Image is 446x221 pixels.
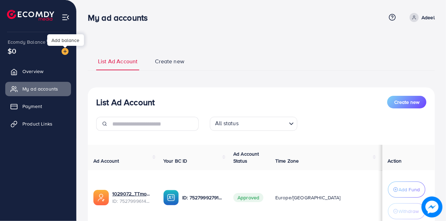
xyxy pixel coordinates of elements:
[5,64,71,78] a: Overview
[62,13,70,21] img: menu
[112,198,152,205] span: ID: 7527999614847467521
[5,99,71,113] a: Payment
[214,118,240,129] span: All status
[241,118,286,129] input: Search for option
[233,150,259,164] span: Ad Account Status
[96,97,155,107] h3: List Ad Account
[155,57,184,65] span: Create new
[112,190,152,205] div: <span class='underline'>1029072_TTmonigrow_1752749004212</span></br>7527999614847467521
[182,193,222,202] p: ID: 7527999279103574032
[8,38,45,45] span: Ecomdy Balance
[388,181,425,198] button: Add Fund
[88,13,153,23] h3: My ad accounts
[233,193,263,202] span: Approved
[7,10,54,21] img: logo
[422,13,435,22] p: Adeel
[93,157,119,164] span: Ad Account
[47,34,84,46] div: Add balance
[388,157,402,164] span: Action
[93,190,109,205] img: ic-ads-acc.e4c84228.svg
[399,207,419,215] p: Withdraw
[62,48,69,55] img: image
[5,82,71,96] a: My ad accounts
[22,85,58,92] span: My ad accounts
[22,103,42,110] span: Payment
[163,157,187,164] span: Your BC ID
[388,203,425,219] button: Withdraw
[394,99,419,106] span: Create new
[112,190,152,197] a: 1029072_TTmonigrow_1752749004212
[210,117,297,131] div: Search for option
[422,197,442,217] img: image
[275,157,299,164] span: Time Zone
[163,190,179,205] img: ic-ba-acc.ded83a64.svg
[275,194,341,201] span: Europe/[GEOGRAPHIC_DATA]
[387,96,426,108] button: Create new
[22,68,43,75] span: Overview
[399,185,420,194] p: Add Fund
[407,13,435,22] a: Adeel
[5,117,71,131] a: Product Links
[8,46,16,56] span: $0
[22,120,52,127] span: Product Links
[98,57,137,65] span: List Ad Account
